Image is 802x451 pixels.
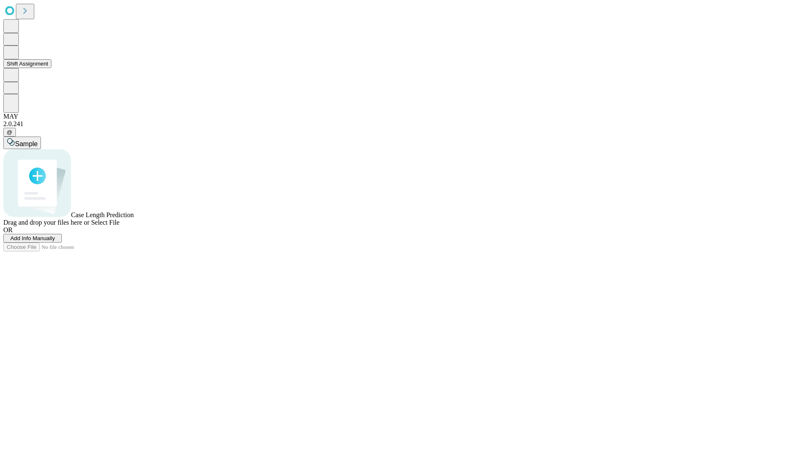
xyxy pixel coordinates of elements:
[3,128,16,137] button: @
[3,234,62,243] button: Add Info Manually
[3,137,41,149] button: Sample
[10,235,55,241] span: Add Info Manually
[91,219,119,226] span: Select File
[3,226,13,233] span: OR
[71,211,134,218] span: Case Length Prediction
[3,219,89,226] span: Drag and drop your files here or
[15,140,38,147] span: Sample
[3,59,51,68] button: Shift Assignment
[3,113,799,120] div: MAY
[7,129,13,135] span: @
[3,120,799,128] div: 2.0.241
